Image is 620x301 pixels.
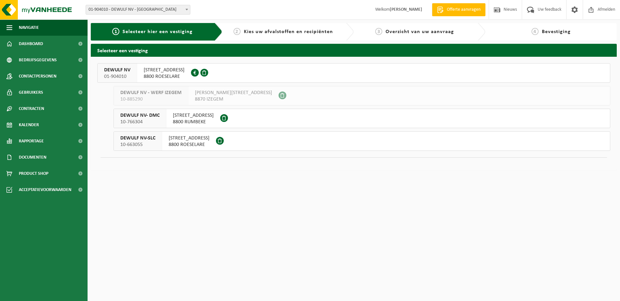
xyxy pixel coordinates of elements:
[19,36,43,52] span: Dashboard
[86,5,190,14] span: 01-904010 - DEWULF NV - ROESELARE
[173,112,214,119] span: [STREET_ADDRESS]
[120,141,155,148] span: 10-663055
[91,44,617,56] h2: Selecteer een vestiging
[386,29,454,34] span: Overzicht van uw aanvraag
[19,165,48,182] span: Product Shop
[390,7,422,12] strong: [PERSON_NAME]
[233,28,241,35] span: 2
[19,101,44,117] span: Contracten
[19,117,39,133] span: Kalender
[120,119,160,125] span: 10-766304
[120,90,182,96] span: DEWULF NV - WERF IZEGEM
[113,131,610,151] button: DEWULF NV-SLC 10-663055 [STREET_ADDRESS]8800 ROESELARE
[120,135,155,141] span: DEWULF NV-SLC
[375,28,382,35] span: 3
[104,73,130,80] span: 01-904010
[244,29,333,34] span: Kies uw afvalstoffen en recipiënten
[531,28,539,35] span: 4
[169,141,209,148] span: 8800 ROESELARE
[97,63,610,83] button: DEWULF NV 01-904010 [STREET_ADDRESS]8800 ROESELARE
[432,3,485,16] a: Offerte aanvragen
[86,5,190,15] span: 01-904010 - DEWULF NV - ROESELARE
[542,29,571,34] span: Bevestiging
[195,90,272,96] span: [PERSON_NAME][STREET_ADDRESS]
[445,6,482,13] span: Offerte aanvragen
[19,133,44,149] span: Rapportage
[113,109,610,128] button: DEWULF NV- DMC 10-766304 [STREET_ADDRESS]8800 RUMBEKE
[19,19,39,36] span: Navigatie
[19,149,46,165] span: Documenten
[104,67,130,73] span: DEWULF NV
[195,96,272,102] span: 8870 IZEGEM
[120,96,182,102] span: 10-885290
[169,135,209,141] span: [STREET_ADDRESS]
[19,68,56,84] span: Contactpersonen
[120,112,160,119] span: DEWULF NV- DMC
[19,182,71,198] span: Acceptatievoorwaarden
[123,29,193,34] span: Selecteer hier een vestiging
[144,73,185,80] span: 8800 ROESELARE
[112,28,119,35] span: 1
[173,119,214,125] span: 8800 RUMBEKE
[144,67,185,73] span: [STREET_ADDRESS]
[19,84,43,101] span: Gebruikers
[19,52,57,68] span: Bedrijfsgegevens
